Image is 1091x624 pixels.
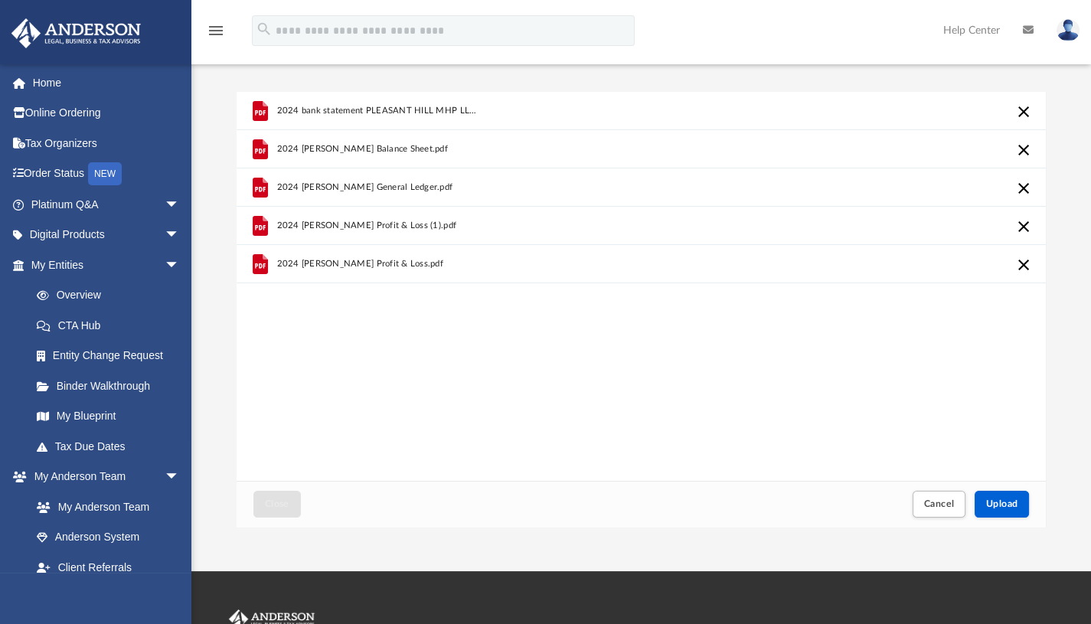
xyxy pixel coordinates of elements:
[21,431,203,462] a: Tax Due Dates
[11,128,203,158] a: Tax Organizers
[11,98,203,129] a: Online Ordering
[21,492,188,522] a: My Anderson Team
[11,158,203,190] a: Order StatusNEW
[21,280,203,311] a: Overview
[1014,256,1033,274] button: Cancel this upload
[237,92,1046,481] div: grid
[924,499,955,508] span: Cancel
[1014,141,1033,159] button: Cancel this upload
[11,462,195,492] a: My Anderson Teamarrow_drop_down
[11,189,203,220] a: Platinum Q&Aarrow_drop_down
[11,250,203,280] a: My Entitiesarrow_drop_down
[207,21,225,40] i: menu
[11,67,203,98] a: Home
[256,21,273,38] i: search
[88,162,122,185] div: NEW
[165,462,195,493] span: arrow_drop_down
[21,552,195,583] a: Client Referrals
[1057,19,1080,41] img: User Pic
[276,106,478,116] span: 2024 bank statement PLEASANT HILL MHP LLC.pdf
[21,401,195,432] a: My Blueprint
[986,499,1018,508] span: Upload
[1014,103,1033,121] button: Cancel this upload
[165,250,195,281] span: arrow_drop_down
[21,371,203,401] a: Binder Walkthrough
[253,491,301,518] button: Close
[1014,179,1033,198] button: Cancel this upload
[11,220,203,250] a: Digital Productsarrow_drop_down
[207,29,225,40] a: menu
[165,220,195,251] span: arrow_drop_down
[237,92,1047,528] div: Upload
[276,182,452,192] span: 2024 [PERSON_NAME] General Ledger.pdf
[165,189,195,221] span: arrow_drop_down
[975,491,1030,518] button: Upload
[276,144,447,154] span: 2024 [PERSON_NAME] Balance Sheet.pdf
[276,221,456,230] span: 2024 [PERSON_NAME] Profit & Loss (1).pdf
[7,18,145,48] img: Anderson Advisors Platinum Portal
[913,491,966,518] button: Cancel
[1014,217,1033,236] button: Cancel this upload
[276,259,443,269] span: 2024 [PERSON_NAME] Profit & Loss.pdf
[265,499,289,508] span: Close
[21,341,203,371] a: Entity Change Request
[21,310,203,341] a: CTA Hub
[21,522,195,553] a: Anderson System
